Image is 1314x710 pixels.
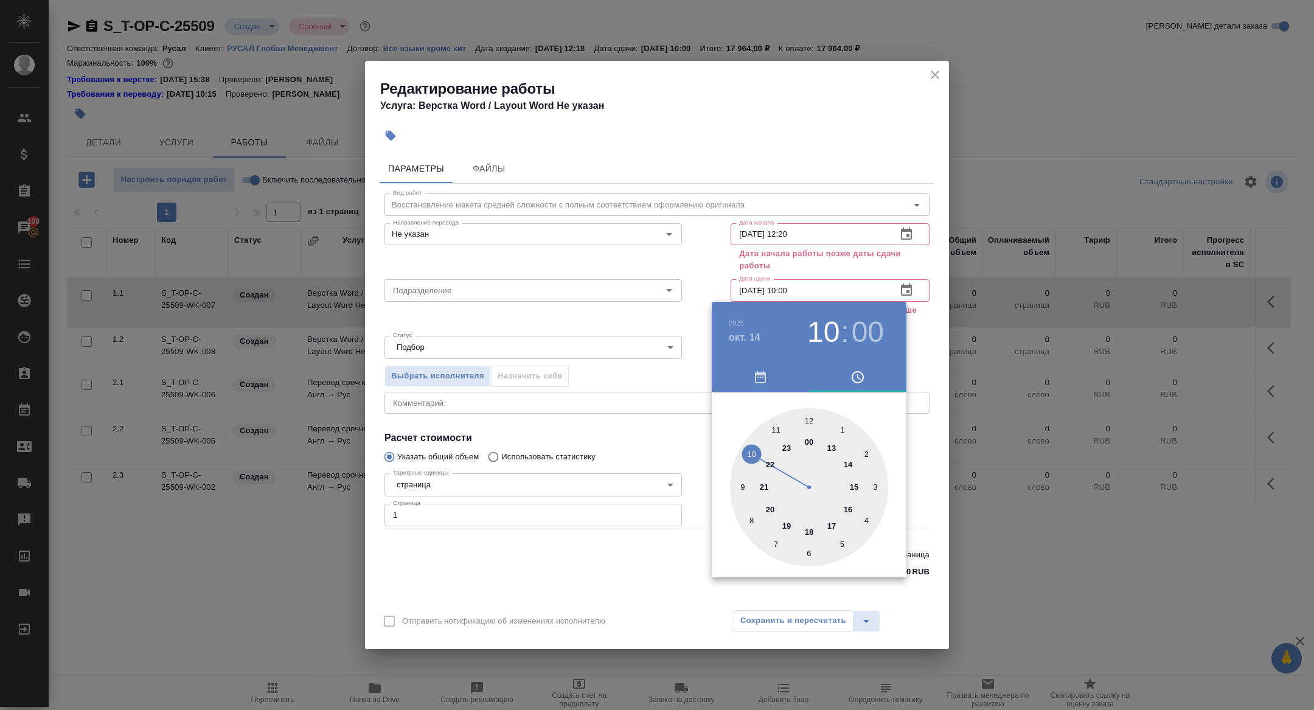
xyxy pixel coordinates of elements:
[729,319,744,327] button: 2025
[841,315,849,349] h3: :
[729,330,760,345] button: окт. 14
[852,315,884,349] button: 00
[807,315,839,349] button: 10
